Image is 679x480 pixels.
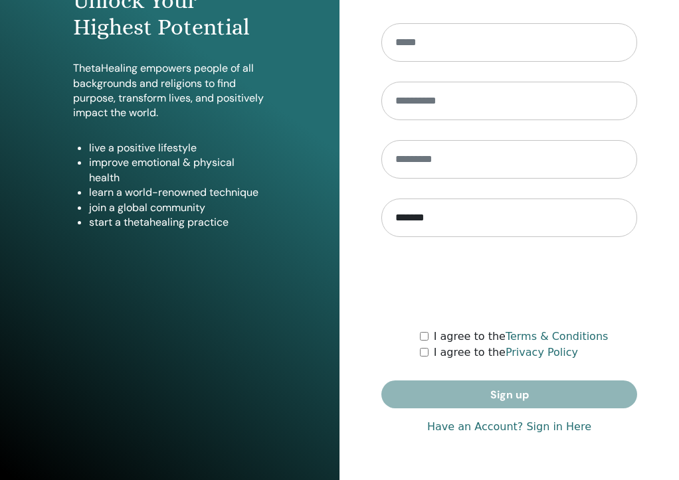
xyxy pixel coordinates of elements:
[89,155,266,185] li: improve emotional & physical health
[506,346,578,359] a: Privacy Policy
[434,329,609,345] label: I agree to the
[434,345,578,360] label: I agree to the
[89,185,266,200] li: learn a world-renowned technique
[89,141,266,155] li: live a positive lifestyle
[506,330,608,343] a: Terms & Conditions
[89,215,266,230] li: start a thetahealing practice
[73,61,266,121] p: ThetaHealing empowers people of all backgrounds and religions to find purpose, transform lives, a...
[409,257,611,309] iframe: reCAPTCHA
[427,419,591,435] a: Have an Account? Sign in Here
[89,200,266,215] li: join a global community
